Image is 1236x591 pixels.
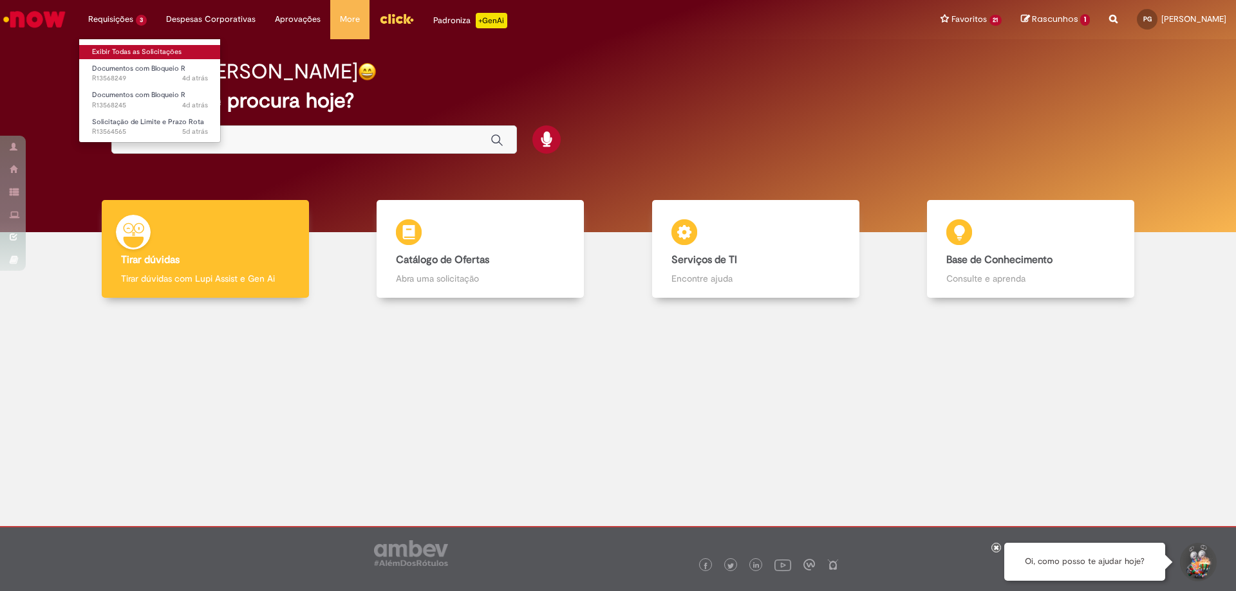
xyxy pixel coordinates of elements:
[182,100,208,110] time: 25/09/2025 17:28:25
[1032,13,1078,25] span: Rascunhos
[136,15,147,26] span: 3
[79,62,221,86] a: Aberto R13568249 : Documentos com Bloqueio R
[946,272,1115,285] p: Consulte e aprenda
[340,13,360,26] span: More
[182,73,208,83] time: 25/09/2025 17:30:15
[618,200,894,298] a: Serviços de TI Encontre ajuda
[92,127,208,137] span: R13564565
[182,127,208,136] span: 5d atrás
[803,559,815,570] img: logo_footer_workplace.png
[92,100,208,111] span: R13568245
[433,13,507,28] div: Padroniza
[753,562,760,570] img: logo_footer_linkedin.png
[121,253,180,266] b: Tirar dúvidas
[275,13,321,26] span: Aprovações
[1004,543,1165,581] div: Oi, como posso te ajudar hoje?
[1161,14,1226,24] span: [PERSON_NAME]
[68,200,343,298] a: Tirar dúvidas Tirar dúvidas com Lupi Assist e Gen Ai
[92,117,204,127] span: Solicitação de Limite e Prazo Rota
[671,272,840,285] p: Encontre ajuda
[894,200,1169,298] a: Base de Conhecimento Consulte e aprenda
[374,540,448,566] img: logo_footer_ambev_rotulo_gray.png
[182,100,208,110] span: 4d atrás
[827,559,839,570] img: logo_footer_naosei.png
[92,64,185,73] span: Documentos com Bloqueio R
[396,272,565,285] p: Abra uma solicitação
[379,9,414,28] img: click_logo_yellow_360x200.png
[951,13,987,26] span: Favoritos
[111,60,358,83] h2: Bom dia, [PERSON_NAME]
[79,39,221,143] ul: Requisições
[671,253,737,266] b: Serviços de TI
[166,13,256,26] span: Despesas Corporativas
[727,563,734,569] img: logo_footer_twitter.png
[92,73,208,84] span: R13568249
[1,6,68,32] img: ServiceNow
[946,253,1053,266] b: Base de Conhecimento
[1178,543,1217,581] button: Iniciar Conversa de Suporte
[182,73,208,83] span: 4d atrás
[358,62,377,81] img: happy-face.png
[476,13,507,28] p: +GenAi
[182,127,208,136] time: 24/09/2025 17:48:41
[79,45,221,59] a: Exibir Todas as Solicitações
[79,88,221,112] a: Aberto R13568245 : Documentos com Bloqueio R
[92,90,185,100] span: Documentos com Bloqueio R
[396,253,489,266] b: Catálogo de Ofertas
[88,13,133,26] span: Requisições
[1021,14,1090,26] a: Rascunhos
[79,115,221,139] a: Aberto R13564565 : Solicitação de Limite e Prazo Rota
[702,563,709,569] img: logo_footer_facebook.png
[111,89,1125,112] h2: O que você procura hoje?
[121,272,290,285] p: Tirar dúvidas com Lupi Assist e Gen Ai
[1080,14,1090,26] span: 1
[343,200,619,298] a: Catálogo de Ofertas Abra uma solicitação
[989,15,1002,26] span: 21
[1143,15,1152,23] span: PG
[774,556,791,573] img: logo_footer_youtube.png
